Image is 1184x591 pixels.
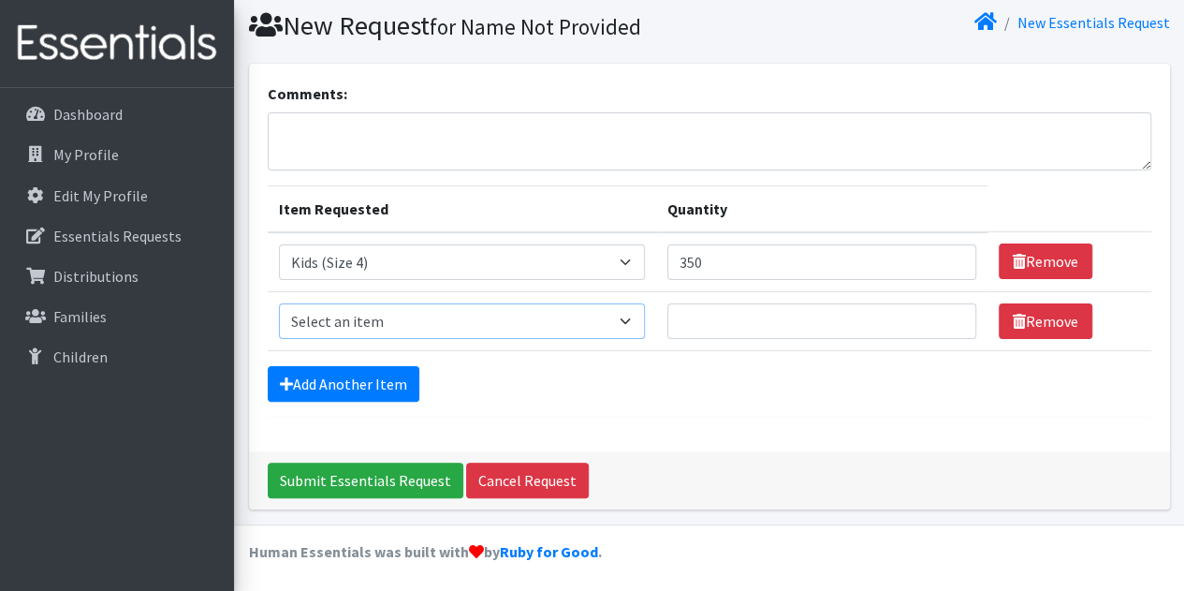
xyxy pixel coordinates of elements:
[7,136,227,173] a: My Profile
[53,307,107,326] p: Families
[430,13,641,40] small: for Name Not Provided
[249,9,703,42] h1: New Request
[53,186,148,205] p: Edit My Profile
[53,347,108,366] p: Children
[7,96,227,133] a: Dashboard
[7,217,227,255] a: Essentials Requests
[268,366,419,402] a: Add Another Item
[268,82,347,105] label: Comments:
[53,105,123,124] p: Dashboard
[53,145,119,164] p: My Profile
[268,463,463,498] input: Submit Essentials Request
[7,177,227,214] a: Edit My Profile
[268,185,657,232] th: Item Requested
[53,227,182,245] p: Essentials Requests
[249,542,602,561] strong: Human Essentials was built with by .
[53,267,139,286] p: Distributions
[7,12,227,75] img: HumanEssentials
[999,244,1092,279] a: Remove
[466,463,589,498] a: Cancel Request
[7,338,227,376] a: Children
[7,258,227,295] a: Distributions
[1017,13,1170,32] a: New Essentials Request
[7,298,227,335] a: Families
[999,303,1092,339] a: Remove
[500,542,598,561] a: Ruby for Good
[656,185,987,232] th: Quantity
